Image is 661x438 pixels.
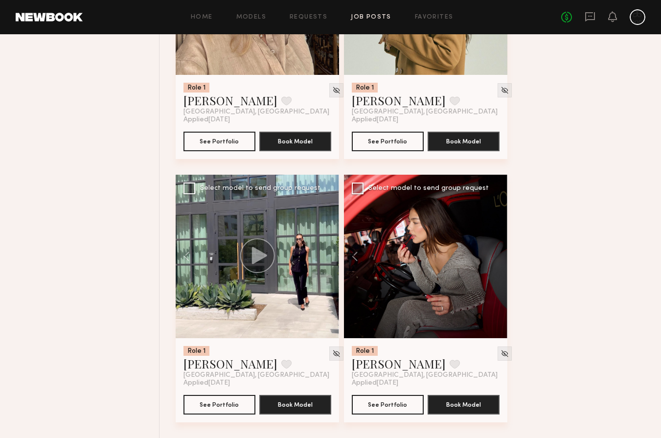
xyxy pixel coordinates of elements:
button: Book Model [428,395,500,415]
a: Book Model [428,400,500,408]
div: Applied [DATE] [183,379,331,387]
div: Applied [DATE] [352,379,500,387]
div: Applied [DATE] [183,116,331,124]
img: Unhide Model [332,86,341,94]
button: See Portfolio [352,132,424,151]
a: Favorites [415,14,454,21]
div: Select model to send group request [368,185,489,192]
button: Book Model [428,132,500,151]
a: Job Posts [351,14,391,21]
a: Book Model [428,137,500,145]
span: [GEOGRAPHIC_DATA], [GEOGRAPHIC_DATA] [352,371,498,379]
div: Role 1 [183,346,209,356]
span: [GEOGRAPHIC_DATA], [GEOGRAPHIC_DATA] [183,108,329,116]
div: Applied [DATE] [352,116,500,124]
a: Requests [290,14,327,21]
button: Book Model [259,132,331,151]
span: [GEOGRAPHIC_DATA], [GEOGRAPHIC_DATA] [183,371,329,379]
a: [PERSON_NAME] [352,356,446,371]
button: See Portfolio [183,395,255,415]
button: Book Model [259,395,331,415]
button: See Portfolio [352,395,424,415]
div: Role 1 [183,83,209,92]
a: Models [236,14,266,21]
span: [GEOGRAPHIC_DATA], [GEOGRAPHIC_DATA] [352,108,498,116]
img: Unhide Model [501,349,509,358]
a: Book Model [259,137,331,145]
a: [PERSON_NAME] [183,92,277,108]
a: [PERSON_NAME] [352,92,446,108]
div: Role 1 [352,346,378,356]
div: Role 1 [352,83,378,92]
img: Unhide Model [501,86,509,94]
a: [PERSON_NAME] [183,356,277,371]
div: Select model to send group request [200,185,320,192]
button: See Portfolio [183,132,255,151]
a: Book Model [259,400,331,408]
img: Unhide Model [332,349,341,358]
a: Home [191,14,213,21]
